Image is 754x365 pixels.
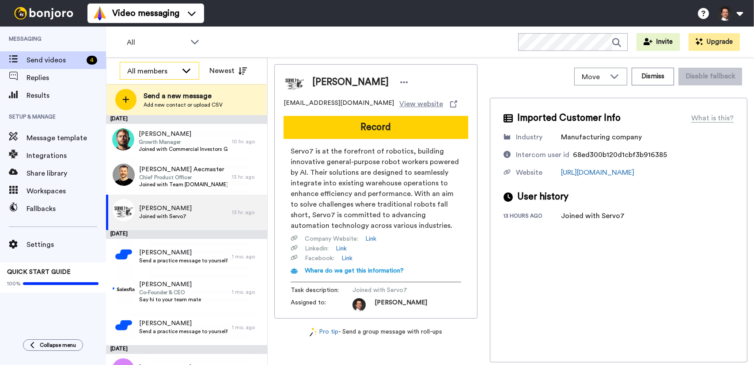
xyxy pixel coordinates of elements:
[27,186,106,196] span: Workspaces
[93,6,107,20] img: vm-color.svg
[504,212,561,221] div: 13 hours ago
[517,111,621,125] span: Imported Customer Info
[113,279,135,301] img: b46bb965-4e23-4ed9-af25-8a5ad06f61ca.png
[27,55,83,65] span: Send videos
[144,91,223,101] span: Send a new message
[40,342,76,349] span: Collapse menu
[139,248,227,257] span: [PERSON_NAME]
[305,268,404,274] span: Where do we get this information?
[113,243,135,265] img: 25a09ee6-65ca-4dac-8c5d-155c1396d08a.png
[561,134,642,141] span: Manufacturing company
[516,132,542,142] div: Industry
[232,138,263,145] div: 10 hr. ago
[87,56,97,65] div: 4
[232,253,263,260] div: 1 mo. ago
[284,71,306,93] img: Image of Pieter Becking
[291,286,352,295] span: Task description :
[516,150,569,160] div: Intercom user id
[516,167,542,178] div: Website
[291,146,461,231] span: Servo7 is at the forefront of robotics, building innovative general-purpose robot workers powered...
[637,33,680,51] button: Invite
[23,339,83,351] button: Collapse menu
[561,211,625,221] div: Joined with Servo7
[399,99,443,109] span: View website
[113,199,135,221] img: fac37804-4db4-4547-94d2-015336d79f93.jpg
[27,90,106,101] span: Results
[365,234,376,243] a: Link
[310,327,339,337] a: Pro tip
[139,280,201,289] span: [PERSON_NAME]
[284,99,394,109] span: [EMAIL_ADDRESS][DOMAIN_NAME]
[305,254,334,263] span: Facebook :
[305,234,358,243] span: Company Website :
[232,209,263,216] div: 13 hr. ago
[127,37,186,48] span: All
[305,244,329,253] span: Linkedin :
[7,269,71,275] span: QUICK START GUIDE
[517,190,568,204] span: User history
[232,324,263,331] div: 1 mo. ago
[27,73,106,83] span: Replies
[27,150,106,161] span: Integrations
[127,66,178,77] div: All members
[139,146,227,153] span: Joined with Commercial Investors Group
[341,254,352,263] a: Link
[678,68,742,85] button: Disable fallback
[352,286,436,295] span: Joined with Servo7
[312,76,389,89] span: [PERSON_NAME]
[139,296,201,303] span: Say hi to your team mate
[284,116,468,139] button: Record
[573,151,667,158] span: 68ed300b120d1cbf3b916385
[106,230,267,239] div: [DATE]
[691,113,734,123] div: What is this?
[139,213,192,220] span: Joined with Servo7
[7,280,21,287] span: 100%
[291,298,352,311] span: Assigned to:
[112,128,134,150] img: d7004c8e-3947-4276-83cc-7bb152ce812d.jpg
[139,174,227,181] span: Chief Product Officer
[352,298,366,311] img: photo.jpg
[27,239,106,250] span: Settings
[399,99,457,109] a: View website
[203,62,254,80] button: Newest
[139,289,201,296] span: Co-Founder & CEO
[139,328,227,335] span: Send a practice message to yourself
[27,204,106,214] span: Fallbacks
[113,314,135,336] img: 0a0cc1f7-fbbf-4760-9177-14bc26de692a.png
[106,345,267,354] div: [DATE]
[11,7,77,19] img: bj-logo-header-white.svg
[139,204,192,213] span: [PERSON_NAME]
[27,133,106,143] span: Message template
[336,244,347,253] a: Link
[274,327,477,337] div: - Send a group message with roll-ups
[106,115,267,124] div: [DATE]
[375,298,427,311] span: [PERSON_NAME]
[232,288,263,296] div: 1 mo. ago
[632,68,674,85] button: Dismiss
[113,164,135,186] img: cb72d516-f3b8-46dc-a0a7-9367066cdff8.jpg
[232,173,263,181] div: 13 hr. ago
[139,181,227,188] span: Joined with Team [DOMAIN_NAME]
[112,7,179,19] span: Video messaging
[561,169,634,176] a: [URL][DOMAIN_NAME]
[139,130,227,138] span: [PERSON_NAME]
[582,72,606,82] span: Move
[310,327,318,337] img: magic-wand.svg
[139,257,227,264] span: Send a practice message to yourself
[144,101,223,108] span: Add new contact or upload CSV
[139,138,227,146] span: Growth Manager
[139,319,227,328] span: [PERSON_NAME]
[27,168,106,179] span: Share library
[139,165,227,174] span: [PERSON_NAME] Aecmaster
[689,33,740,51] button: Upgrade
